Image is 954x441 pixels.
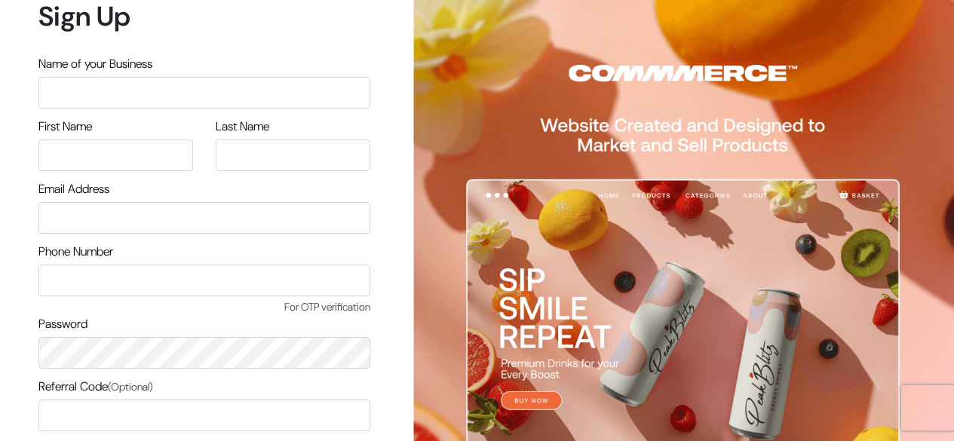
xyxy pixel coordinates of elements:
[38,55,152,73] label: Name of your Business
[38,299,370,315] span: For OTP verification
[38,315,87,333] label: Password
[108,380,153,394] span: (Optional)
[38,180,109,198] label: Email Address
[216,118,269,136] label: Last Name
[38,243,113,261] label: Phone Number
[38,378,153,396] label: Referral Code
[38,118,92,136] label: First Name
